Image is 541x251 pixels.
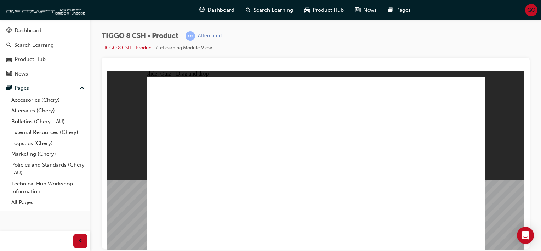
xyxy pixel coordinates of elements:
[3,24,87,37] a: Dashboard
[181,32,183,40] span: |
[8,105,87,116] a: Aftersales (Chery)
[15,70,28,78] div: News
[3,53,87,66] a: Product Hub
[527,6,535,14] span: GO
[246,6,251,15] span: search-icon
[313,6,344,14] span: Product Hub
[8,127,87,138] a: External Resources (Chery)
[15,55,46,63] div: Product Hub
[8,178,87,197] a: Technical Hub Workshop information
[363,6,377,14] span: News
[3,82,87,95] button: Pages
[3,67,87,80] a: News
[240,3,299,17] a: search-iconSearch Learning
[355,6,360,15] span: news-icon
[80,84,85,93] span: up-icon
[254,6,293,14] span: Search Learning
[198,33,222,39] div: Attempted
[525,4,537,16] button: GO
[8,116,87,127] a: Bulletins (Chery - AU)
[6,85,12,91] span: pages-icon
[3,23,87,82] button: DashboardSearch LearningProduct HubNews
[102,45,153,51] a: TIGGO 8 CSH - Product
[396,6,411,14] span: Pages
[14,41,54,49] div: Search Learning
[199,6,205,15] span: guage-icon
[299,3,349,17] a: car-iconProduct Hub
[8,197,87,208] a: All Pages
[8,138,87,149] a: Logistics (Chery)
[207,6,234,14] span: Dashboard
[6,71,12,77] span: news-icon
[388,6,393,15] span: pages-icon
[304,6,310,15] span: car-icon
[102,32,178,40] span: TIGGO 8 CSH - Product
[8,95,87,106] a: Accessories (Chery)
[517,227,534,244] div: Open Intercom Messenger
[6,56,12,63] span: car-icon
[382,3,416,17] a: pages-iconPages
[4,3,85,17] img: oneconnect
[8,160,87,178] a: Policies and Standards (Chery -AU)
[78,237,83,246] span: prev-icon
[15,84,29,92] div: Pages
[8,149,87,160] a: Marketing (Chery)
[6,28,12,34] span: guage-icon
[160,44,212,52] li: eLearning Module View
[349,3,382,17] a: news-iconNews
[194,3,240,17] a: guage-iconDashboard
[6,42,11,49] span: search-icon
[3,39,87,52] a: Search Learning
[15,27,41,35] div: Dashboard
[186,31,195,41] span: learningRecordVerb_ATTEMPT-icon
